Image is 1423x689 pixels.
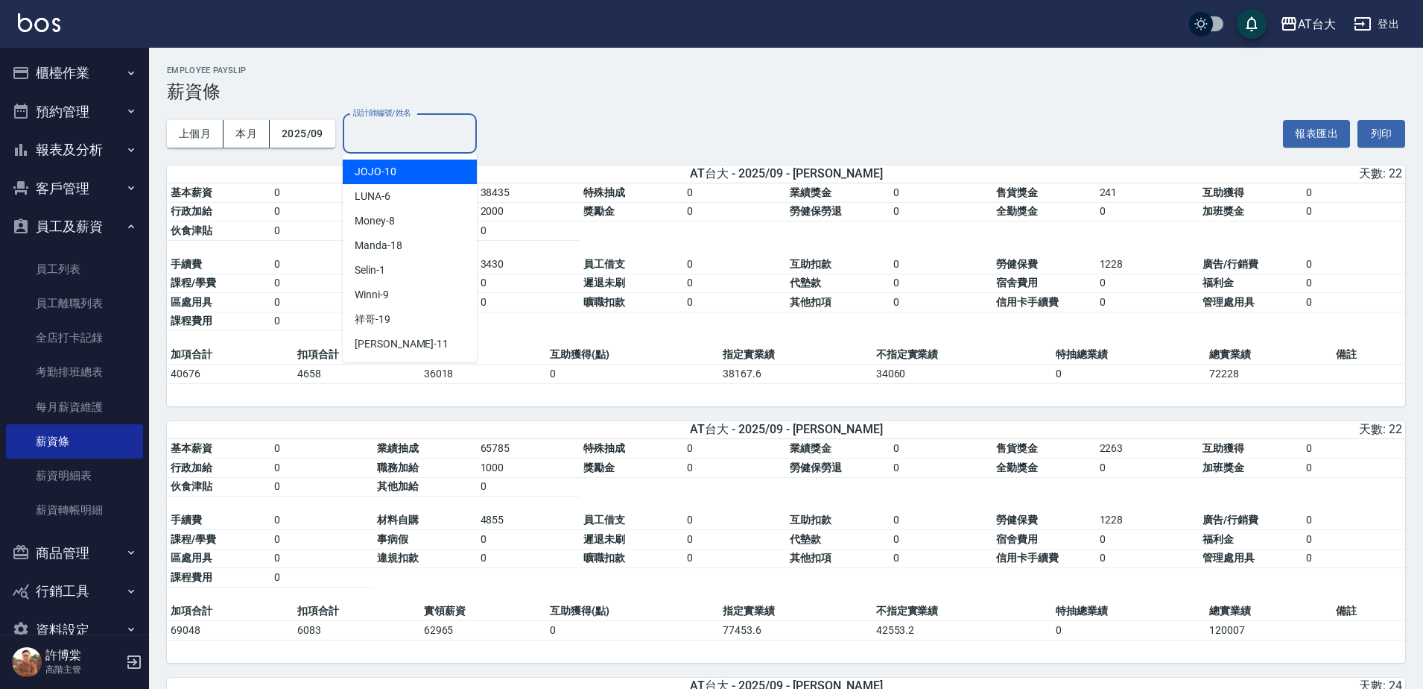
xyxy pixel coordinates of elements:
[270,255,374,274] td: 0
[1298,15,1336,34] div: AT台大
[270,530,374,550] td: 0
[1302,459,1406,478] td: 0
[890,183,993,203] td: 0
[270,439,374,459] td: 0
[270,274,374,293] td: 0
[6,92,143,131] button: 預約管理
[1052,602,1205,621] td: 特抽總業績
[996,186,1038,198] span: 售貨獎金
[270,477,374,497] td: 0
[790,186,831,198] span: 業績獎金
[1202,296,1255,308] span: 管理處用具
[343,184,477,209] div: -6
[355,262,376,278] span: Selin
[353,107,411,119] label: 設計師編號/姓名
[1205,602,1332,621] td: 總實業績
[477,202,580,221] td: 2000
[1283,120,1350,148] button: 報表匯出
[1052,620,1205,640] td: 0
[167,81,1405,102] h3: 薪資條
[171,186,212,198] span: 基本薪資
[1096,530,1199,550] td: 0
[294,365,420,384] td: 4658
[355,287,380,303] span: Winni
[583,258,625,270] span: 員工借支
[270,293,374,312] td: 0
[790,442,831,454] span: 業績獎金
[167,620,294,640] td: 69048
[270,221,374,241] td: 0
[683,439,787,459] td: 0
[12,647,42,677] img: Person
[355,238,387,254] span: Manda
[995,166,1402,182] div: 天數: 22
[683,274,787,293] td: 0
[996,205,1038,217] span: 全勤獎金
[167,66,1405,75] h2: Employee Payslip
[45,663,121,676] p: 高階主管
[1202,258,1258,270] span: 廣告/行銷費
[546,620,718,640] td: 0
[171,277,216,289] span: 課程/學費
[583,186,625,198] span: 特殊抽成
[890,530,993,550] td: 0
[377,462,419,474] span: 職務加給
[1202,552,1255,564] span: 管理處用具
[890,255,993,274] td: 0
[6,321,143,355] a: 全店打卡記錄
[1202,462,1244,474] span: 加班獎金
[45,648,121,663] h5: 許博棠
[583,552,625,564] span: 曠職扣款
[377,442,419,454] span: 業績抽成
[1205,345,1332,365] td: 總實業績
[546,345,718,365] td: 互助獲得(點)
[1332,345,1405,365] td: 備註
[294,620,420,640] td: 6083
[872,345,1053,365] td: 不指定實業績
[477,274,580,293] td: 0
[6,459,143,493] a: 薪資明細表
[1205,620,1332,640] td: 120007
[996,277,1038,289] span: 宿舍費用
[377,480,419,492] span: 其他加給
[477,255,580,274] td: 3430
[546,365,718,384] td: 0
[1096,459,1199,478] td: 0
[270,549,374,568] td: 0
[477,530,580,550] td: 0
[690,422,883,438] span: AT台大 - 2025/09 - [PERSON_NAME]
[6,572,143,611] button: 行銷工具
[171,205,212,217] span: 行政加給
[167,365,294,384] td: 40676
[1096,511,1199,530] td: 1228
[343,332,477,356] div: -11
[171,258,202,270] span: 手續費
[377,552,419,564] span: 違規扣款
[343,160,477,184] div: -10
[1096,183,1199,203] td: 241
[420,620,547,640] td: 62965
[6,355,143,389] a: 考勤排班總表
[270,312,374,331] td: 0
[583,296,625,308] span: 曠職扣款
[1302,439,1406,459] td: 0
[1332,602,1405,621] td: 備註
[6,424,143,459] a: 薪資條
[171,514,202,526] span: 手續費
[1274,9,1342,40] button: AT台大
[683,549,787,568] td: 0
[683,202,787,221] td: 0
[6,286,143,321] a: 員工離職列表
[872,365,1053,384] td: 34060
[377,514,419,526] span: 材料自購
[583,514,625,526] span: 員工借支
[343,307,477,332] div: -19
[1202,205,1244,217] span: 加班獎金
[477,549,580,568] td: 0
[167,439,1405,602] table: a dense table
[6,130,143,169] button: 報表及分析
[355,213,386,229] span: Money
[790,462,842,474] span: 勞健保勞退
[890,511,993,530] td: 0
[171,315,212,327] span: 課程費用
